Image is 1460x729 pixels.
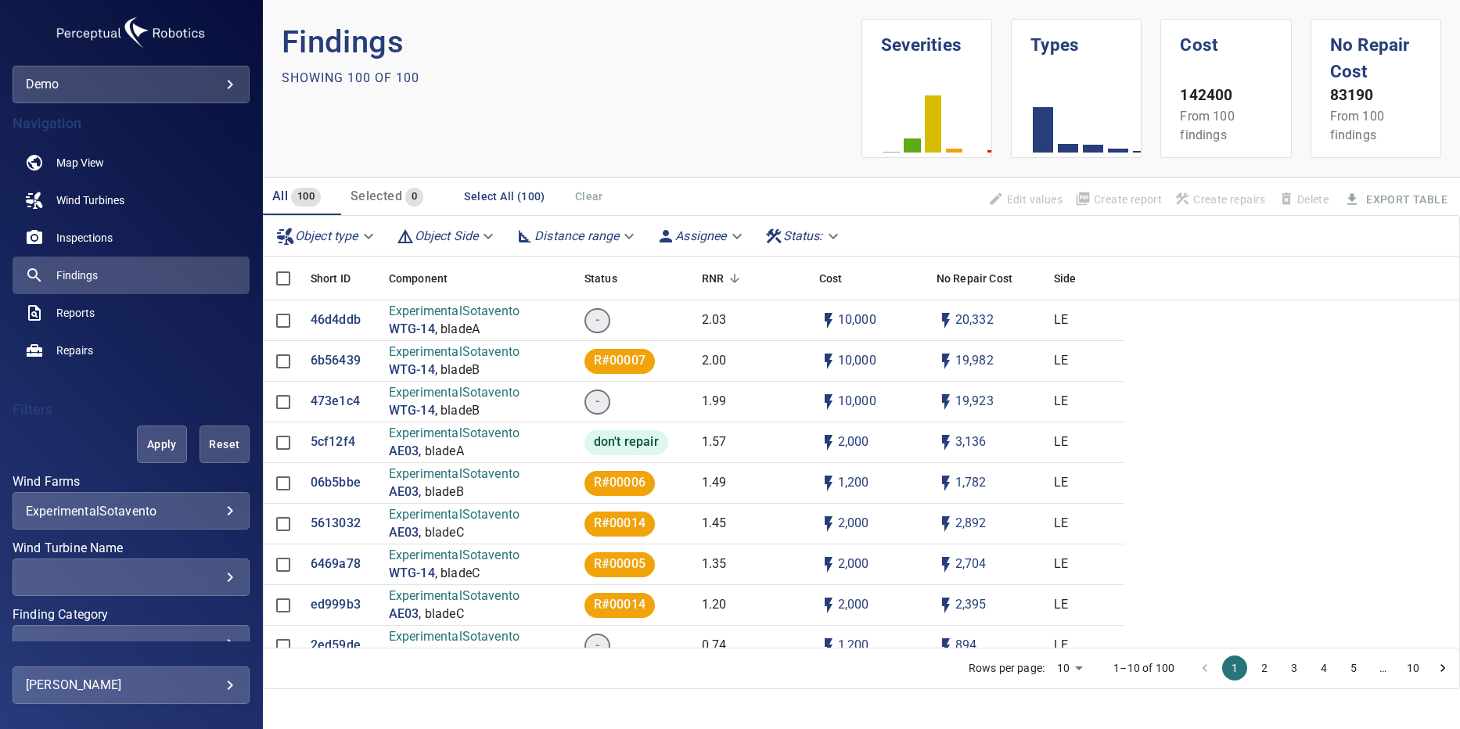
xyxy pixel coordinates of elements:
p: 1.49 [702,474,727,492]
span: Reports [56,305,95,321]
div: Finding Category [13,625,250,663]
p: , bladeB [435,361,480,379]
button: Go to page 4 [1311,655,1336,681]
span: R#00005 [584,555,655,573]
p: LE [1054,433,1068,451]
p: ExperimentalSotavento [389,547,520,565]
nav: pagination navigation [1190,655,1458,681]
p: 19,982 [955,352,994,370]
svg: Auto cost [819,433,838,452]
span: R#00014 [584,596,655,614]
a: 473e1c4 [311,393,360,411]
p: 5613032 [311,515,361,533]
svg: Auto impact [937,555,955,574]
span: Apply [156,435,167,454]
p: Findings [282,19,861,66]
span: Findings that are included in repair orders can not be deleted [1272,186,1335,213]
label: Wind Turbine Name [13,542,250,555]
span: Wind Turbines [56,192,124,208]
div: R#00014 [584,593,655,618]
div: Cost [811,257,929,300]
div: Repair Now Ratio: The ratio of the additional incurred cost of repair in 1 year and the cost of r... [702,257,724,300]
a: WTG-14 [389,321,435,339]
p: WTG-14 [389,402,435,420]
svg: Auto cost [819,596,838,615]
p: 2,000 [838,433,869,451]
p: 1.99 [702,393,727,411]
a: 6469a78 [311,555,361,573]
svg: Auto cost [819,555,838,574]
a: reports noActive [13,294,250,332]
span: Findings that are included in repair orders will not be updated [982,186,1069,213]
span: Inspections [56,230,113,246]
p: Showing 100 of 100 [282,69,419,88]
button: Sort [724,268,746,289]
a: repairs noActive [13,332,250,369]
p: AE03 [389,646,419,664]
svg: Auto impact [937,352,955,371]
span: Selected [351,189,402,203]
em: Assignee [675,228,726,243]
button: Go to page 2 [1252,655,1277,681]
a: WTG-14 [389,361,435,379]
p: AE03 [389,605,419,623]
label: Wind Farms [13,476,250,488]
p: ExperimentalSotavento [389,506,520,524]
div: R#00007 [584,349,655,374]
div: Component [389,257,448,300]
span: R#00007 [584,352,655,370]
p: LE [1054,393,1068,411]
div: demo [26,72,236,97]
div: Object type [270,222,383,250]
p: 10,000 [838,311,876,329]
a: 5cf12f4 [311,433,355,451]
p: ExperimentalSotavento [389,343,520,361]
p: 46d4ddb [311,311,361,329]
p: , bladeA [435,321,480,339]
p: , bladeB [419,483,463,501]
svg: Auto impact [937,433,955,452]
svg: Auto impact [937,637,955,655]
button: Go to page 5 [1341,655,1366,681]
a: WTG-14 [389,565,435,583]
span: - [586,393,609,411]
div: Component [381,257,577,300]
em: Distance range [534,228,619,243]
p: AE03 [389,483,419,501]
p: 142400 [1180,84,1271,107]
p: 1.35 [702,555,727,573]
p: LE [1054,515,1068,533]
svg: Auto impact [937,515,955,533]
svg: Auto impact [937,311,955,330]
div: … [1371,660,1396,676]
p: 2.00 [702,352,727,370]
div: [PERSON_NAME] [26,673,236,698]
p: LE [1054,596,1068,614]
p: ExperimentalSotavento [389,628,520,646]
div: Status [584,257,617,300]
em: Status : [783,228,823,243]
div: RNR [694,257,811,300]
p: 6b56439 [311,352,361,370]
a: AE03 [389,524,419,542]
button: Reset [200,426,250,463]
p: 894 [955,637,976,655]
p: 3,136 [955,433,987,451]
span: All [272,189,288,203]
p: ExperimentalSotavento [389,303,520,321]
p: 2,000 [838,555,869,573]
div: Side [1054,257,1077,300]
div: Wind Turbine Name [13,558,250,596]
div: Distance range [509,222,644,250]
a: 06b5bbe [311,474,361,492]
svg: Auto impact [937,596,955,615]
em: Object type [295,228,358,243]
p: , bladeA [419,443,463,461]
